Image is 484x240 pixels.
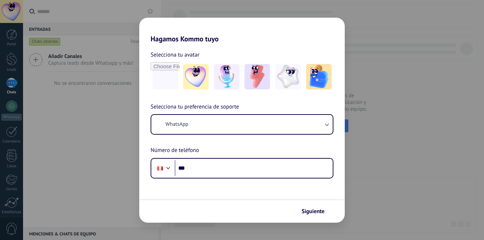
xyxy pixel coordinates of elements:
[214,64,240,89] img: -2.jpeg
[165,121,188,128] span: WhatsApp
[151,115,333,134] button: WhatsApp
[183,64,209,89] img: -1.jpeg
[298,205,334,217] button: Siguiente
[139,18,345,43] h2: Hagamos Kommo tuyo
[275,64,301,89] img: -4.jpeg
[244,64,270,89] img: -3.jpeg
[302,209,325,214] span: Siguiente
[153,161,167,176] div: Peru: + 51
[151,103,239,112] span: Selecciona tu preferencia de soporte
[151,50,199,59] span: Selecciona tu avatar
[306,64,332,89] img: -5.jpeg
[151,146,199,155] span: Número de teléfono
